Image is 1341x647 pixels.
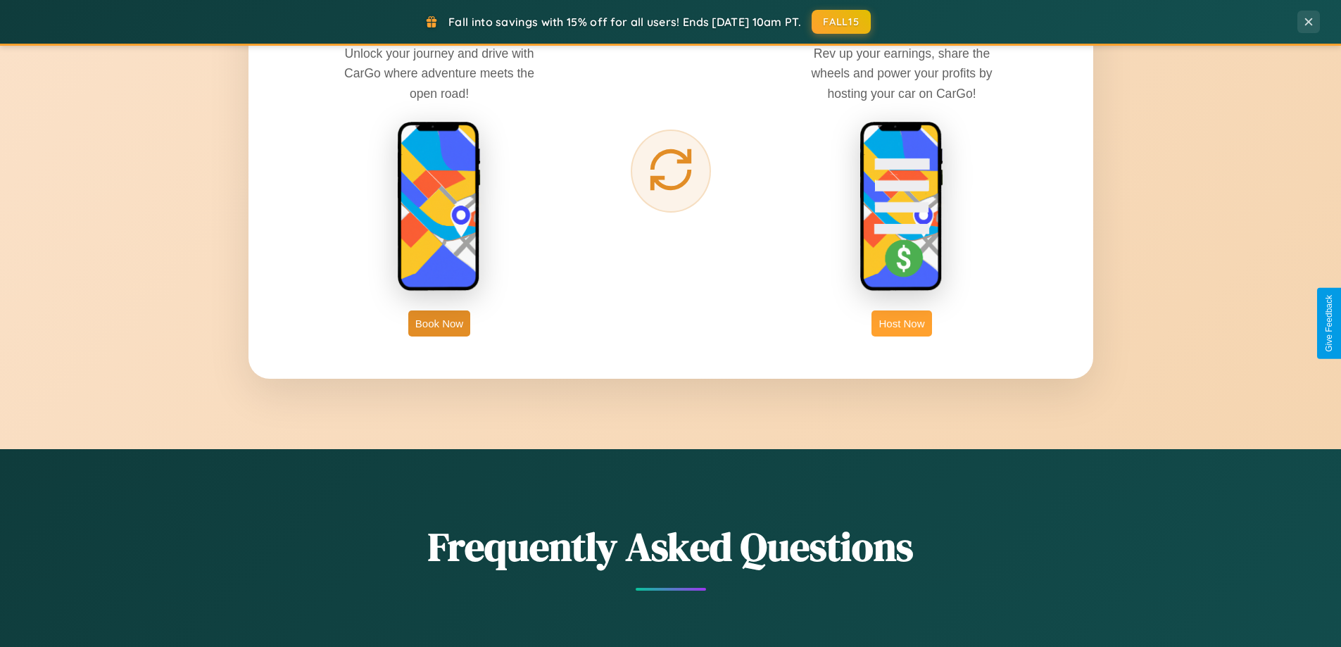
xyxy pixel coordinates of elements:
img: host phone [860,121,944,293]
button: Host Now [871,310,931,337]
h2: Frequently Asked Questions [248,520,1093,574]
button: FALL15 [812,10,871,34]
p: Unlock your journey and drive with CarGo where adventure meets the open road! [334,44,545,103]
p: Rev up your earnings, share the wheels and power your profits by hosting your car on CarGo! [796,44,1007,103]
div: Give Feedback [1324,295,1334,352]
img: rent phone [397,121,481,293]
button: Book Now [408,310,470,337]
span: Fall into savings with 15% off for all users! Ends [DATE] 10am PT. [448,15,801,29]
